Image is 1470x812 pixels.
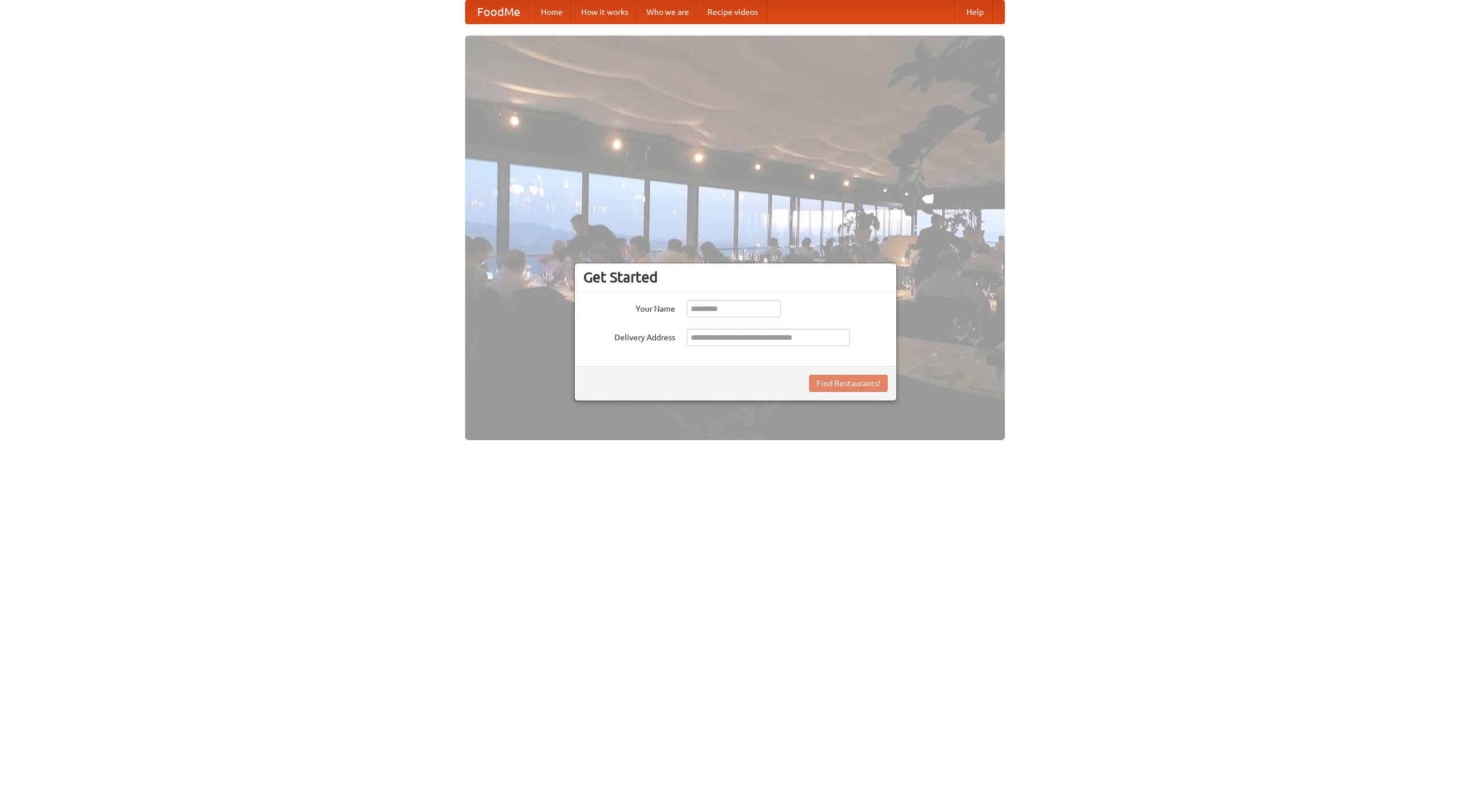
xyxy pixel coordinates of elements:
a: How it works [572,1,637,24]
h3: Get Started [583,269,888,286]
label: Delivery Address [583,329,675,343]
a: Who we are [637,1,698,24]
a: Home [532,1,572,24]
a: FoodMe [466,1,532,24]
label: Your Name [583,300,675,314]
button: Find Restaurants! [809,375,888,392]
a: Help [957,1,993,24]
a: Recipe videos [698,1,767,24]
